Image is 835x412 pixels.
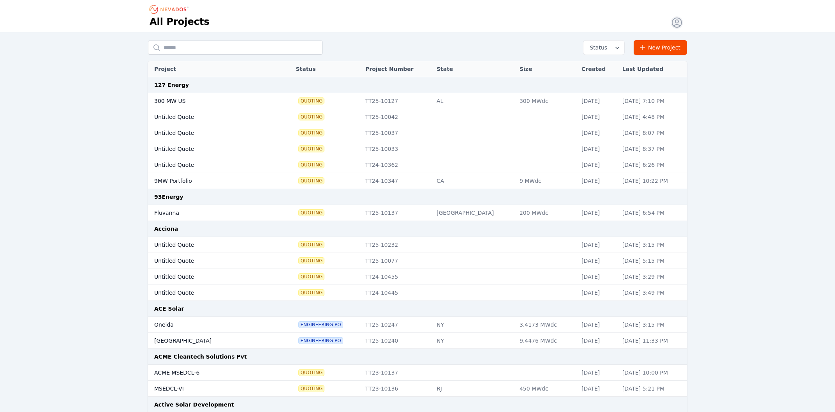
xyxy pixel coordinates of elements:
[148,269,687,285] tr: Untitled QuoteQuotingTT24-10455[DATE][DATE] 3:29 PM
[433,317,516,333] td: NY
[292,61,361,77] th: Status
[516,317,578,333] td: 3.4173 MWdc
[299,146,324,152] span: Quoting
[148,333,687,349] tr: [GEOGRAPHIC_DATA]Engineering POTT25-10240NY9.4476 MWdc[DATE][DATE] 11:33 PM
[578,285,618,301] td: [DATE]
[361,333,433,349] td: TT25-10240
[618,93,687,109] td: [DATE] 7:10 PM
[361,253,433,269] td: TT25-10077
[148,269,272,285] td: Untitled Quote
[578,61,618,77] th: Created
[150,3,191,16] nav: Breadcrumb
[433,61,516,77] th: State
[578,317,618,333] td: [DATE]
[361,141,433,157] td: TT25-10033
[148,381,272,397] td: MSEDCL-VI
[148,61,272,77] th: Project
[618,157,687,173] td: [DATE] 6:26 PM
[361,381,433,397] td: TT23-10136
[148,93,272,109] td: 300 MW US
[618,285,687,301] td: [DATE] 3:49 PM
[148,237,687,253] tr: Untitled QuoteQuotingTT25-10232[DATE][DATE] 3:15 PM
[361,157,433,173] td: TT24-10362
[299,162,324,168] span: Quoting
[148,381,687,397] tr: MSEDCL-VIQuotingTT23-10136RJ450 MWdc[DATE][DATE] 5:21 PM
[299,178,324,184] span: Quoting
[299,98,324,104] span: Quoting
[148,237,272,253] td: Untitled Quote
[618,173,687,189] td: [DATE] 10:22 PM
[634,40,687,55] a: New Project
[578,333,618,349] td: [DATE]
[148,301,687,317] td: ACE Solar
[299,290,324,296] span: Quoting
[618,269,687,285] td: [DATE] 3:29 PM
[583,41,624,55] button: Status
[578,253,618,269] td: [DATE]
[433,93,516,109] td: AL
[618,333,687,349] td: [DATE] 11:33 PM
[148,77,687,93] td: 127 Energy
[618,365,687,381] td: [DATE] 10:00 PM
[148,349,687,365] td: ACME Cleantech Solutions Pvt
[361,269,433,285] td: TT24-10455
[578,205,618,221] td: [DATE]
[299,114,324,120] span: Quoting
[361,61,433,77] th: Project Number
[299,338,342,344] span: Engineering PO
[148,365,272,381] td: ACME MSEDCL-6
[618,253,687,269] td: [DATE] 5:15 PM
[148,253,687,269] tr: Untitled QuoteQuotingTT25-10077[DATE][DATE] 5:15 PM
[299,130,324,136] span: Quoting
[618,109,687,125] td: [DATE] 4:48 PM
[618,205,687,221] td: [DATE] 6:54 PM
[578,365,618,381] td: [DATE]
[618,125,687,141] td: [DATE] 8:07 PM
[148,205,687,221] tr: FluvannaQuotingTT25-10137[GEOGRAPHIC_DATA]200 MWdc[DATE][DATE] 6:54 PM
[299,258,324,264] span: Quoting
[361,109,433,125] td: TT25-10042
[516,333,578,349] td: 9.4476 MWdc
[148,109,687,125] tr: Untitled QuoteQuotingTT25-10042[DATE][DATE] 4:48 PM
[587,44,607,51] span: Status
[148,141,272,157] td: Untitled Quote
[578,157,618,173] td: [DATE]
[148,285,687,301] tr: Untitled QuoteQuotingTT24-10445[DATE][DATE] 3:49 PM
[578,125,618,141] td: [DATE]
[148,109,272,125] td: Untitled Quote
[150,16,210,28] h1: All Projects
[433,205,516,221] td: [GEOGRAPHIC_DATA]
[148,93,687,109] tr: 300 MW USQuotingTT25-10127AL300 MWdc[DATE][DATE] 7:10 PM
[516,173,578,189] td: 9 MWdc
[361,93,433,109] td: TT25-10127
[361,317,433,333] td: TT25-10247
[148,205,272,221] td: Fluvanna
[299,385,324,392] span: Quoting
[299,210,324,216] span: Quoting
[299,322,342,328] span: Engineering PO
[148,253,272,269] td: Untitled Quote
[361,125,433,141] td: TT25-10037
[433,173,516,189] td: CA
[618,237,687,253] td: [DATE] 3:15 PM
[148,317,687,333] tr: OneidaEngineering POTT25-10247NY3.4173 MWdc[DATE][DATE] 3:15 PM
[361,205,433,221] td: TT25-10137
[148,157,687,173] tr: Untitled QuoteQuotingTT24-10362[DATE][DATE] 6:26 PM
[148,173,272,189] td: 9MW Portfolio
[361,285,433,301] td: TT24-10445
[578,93,618,109] td: [DATE]
[148,317,272,333] td: Oneida
[148,221,687,237] td: Acciona
[618,61,687,77] th: Last Updated
[148,189,687,205] td: 93Energy
[148,365,687,381] tr: ACME MSEDCL-6QuotingTT23-10137[DATE][DATE] 10:00 PM
[516,61,578,77] th: Size
[361,365,433,381] td: TT23-10137
[433,333,516,349] td: NY
[148,173,687,189] tr: 9MW PortfolioQuotingTT24-10347CA9 MWdc[DATE][DATE] 10:22 PM
[578,237,618,253] td: [DATE]
[361,173,433,189] td: TT24-10347
[433,381,516,397] td: RJ
[578,141,618,157] td: [DATE]
[578,269,618,285] td: [DATE]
